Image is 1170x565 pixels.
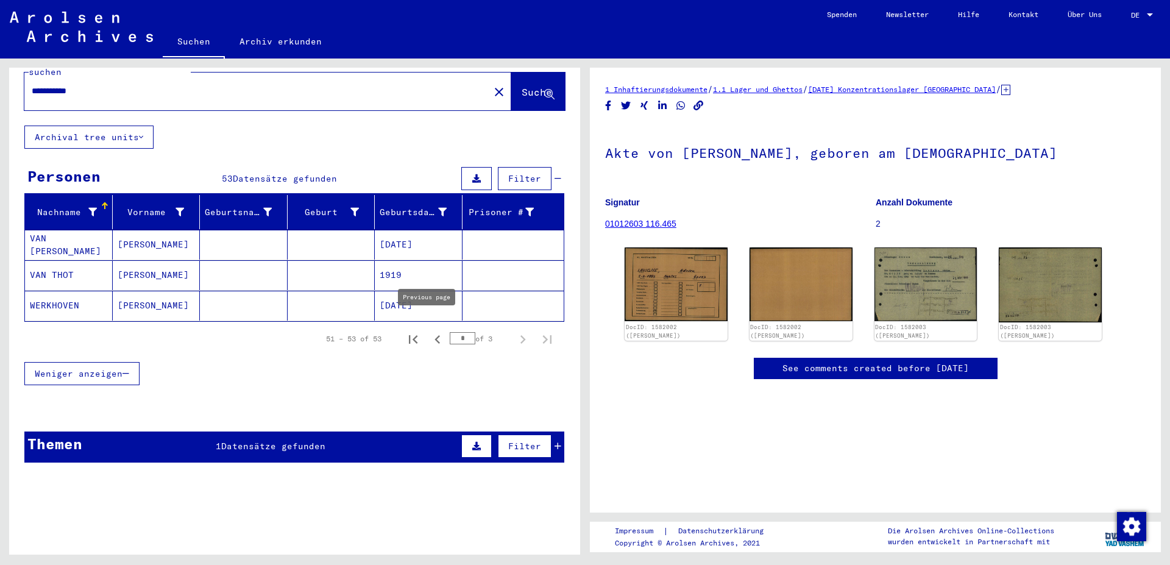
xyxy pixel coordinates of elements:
[27,165,101,187] div: Personen
[492,85,506,99] mat-icon: close
[25,230,113,260] mat-cell: VAN [PERSON_NAME]
[118,206,185,219] div: Vorname
[463,195,564,229] mat-header-cell: Prisoner #
[200,195,288,229] mat-header-cell: Geburtsname
[225,27,336,56] a: Archiv erkunden
[750,247,853,321] img: 002.jpg
[288,195,375,229] mat-header-cell: Geburt‏
[713,85,803,94] a: 1.1 Lager und Ghettos
[292,206,360,219] div: Geburt‏
[25,291,113,321] mat-cell: WERKHOVEN
[222,173,233,184] span: 53
[35,368,122,379] span: Weniger anzeigen
[25,195,113,229] mat-header-cell: Nachname
[113,230,200,260] mat-cell: [PERSON_NAME]
[326,333,381,344] div: 51 – 53 of 53
[450,333,511,344] div: of 3
[602,98,615,113] button: Share on Facebook
[30,202,112,222] div: Nachname
[876,218,1146,230] p: 2
[498,167,551,190] button: Filter
[605,219,676,229] a: 01012603 116.465
[467,202,550,222] div: Prisoner #
[750,324,805,339] a: DocID: 1582002 ([PERSON_NAME])
[874,247,977,321] img: 001.jpg
[605,125,1146,179] h1: Akte von [PERSON_NAME], geboren am [DEMOGRAPHIC_DATA]
[380,206,447,219] div: Geburtsdatum
[808,85,996,94] a: [DATE] Konzentrationslager [GEOGRAPHIC_DATA]
[118,202,200,222] div: Vorname
[1000,324,1055,339] a: DocID: 1582003 ([PERSON_NAME])
[888,525,1054,536] p: Die Arolsen Archives Online-Collections
[508,173,541,184] span: Filter
[24,126,154,149] button: Archival tree units
[1102,521,1148,552] img: yv_logo.png
[620,98,633,113] button: Share on Twitter
[24,362,140,385] button: Weniger anzeigen
[401,327,425,351] button: First page
[163,27,225,59] a: Suchen
[216,441,221,452] span: 1
[615,525,663,538] a: Impressum
[375,260,463,290] mat-cell: 1919
[615,538,778,549] p: Copyright © Arolsen Archives, 2021
[626,324,681,339] a: DocID: 1582002 ([PERSON_NAME])
[668,525,778,538] a: Datenschutzerklärung
[605,85,707,94] a: 1 Inhaftierungsdokumente
[25,260,113,290] mat-cell: VAN THOT
[205,202,287,222] div: Geburtsname
[113,260,200,290] mat-cell: [PERSON_NAME]
[487,79,511,104] button: Clear
[511,327,535,351] button: Next page
[375,195,463,229] mat-header-cell: Geburtsdatum
[999,247,1102,322] img: 002.jpg
[888,536,1054,547] p: wurden entwickelt in Partnerschaft mit
[615,525,778,538] div: |
[522,86,552,98] span: Suche
[113,291,200,321] mat-cell: [PERSON_NAME]
[803,84,808,94] span: /
[30,206,97,219] div: Nachname
[375,291,463,321] mat-cell: [DATE]
[511,73,565,110] button: Suche
[113,195,200,229] mat-header-cell: Vorname
[638,98,651,113] button: Share on Xing
[782,362,969,375] a: See comments created before [DATE]
[233,173,337,184] span: Datensätze gefunden
[205,206,272,219] div: Geburtsname
[425,327,450,351] button: Previous page
[27,433,82,455] div: Themen
[656,98,669,113] button: Share on LinkedIn
[875,324,930,339] a: DocID: 1582003 ([PERSON_NAME])
[675,98,687,113] button: Share on WhatsApp
[707,84,713,94] span: /
[876,197,952,207] b: Anzahl Dokumente
[508,441,541,452] span: Filter
[625,247,728,321] img: 001.jpg
[1117,512,1146,541] img: Zustimmung ändern
[10,12,153,42] img: Arolsen_neg.svg
[380,202,462,222] div: Geburtsdatum
[692,98,705,113] button: Copy link
[605,197,640,207] b: Signatur
[498,435,551,458] button: Filter
[375,230,463,260] mat-cell: [DATE]
[292,202,375,222] div: Geburt‏
[1116,511,1146,541] div: Zustimmung ändern
[535,327,559,351] button: Last page
[1131,11,1144,20] span: DE
[996,84,1001,94] span: /
[467,206,534,219] div: Prisoner #
[221,441,325,452] span: Datensätze gefunden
